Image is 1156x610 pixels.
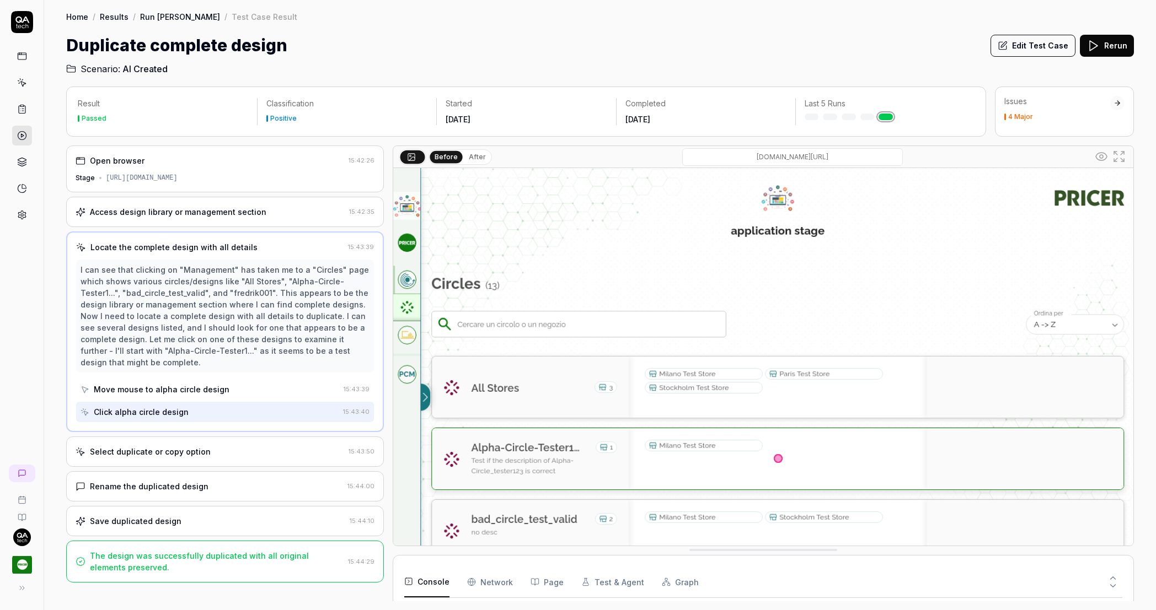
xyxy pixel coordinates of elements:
a: Home [66,11,88,22]
button: After [464,151,490,163]
button: Before [430,150,462,163]
button: Graph [662,566,699,597]
img: 7ccf6c19-61ad-4a6c-8811-018b02a1b829.jpg [13,528,31,546]
button: Show all interative elements [1093,148,1110,165]
div: Rename the duplicated design [90,481,208,492]
p: Classification [266,98,427,109]
span: Scenario: [78,62,120,75]
div: / [133,11,136,22]
div: Locate the complete design with all details [90,241,258,253]
time: 15:44:00 [347,482,374,490]
div: Move mouse to alpha circle design [94,384,229,395]
button: Edit Test Case [991,35,1075,57]
time: 15:42:26 [349,156,374,164]
time: 15:43:40 [343,408,370,415]
time: 15:42:35 [349,208,374,215]
a: New conversation [9,465,35,482]
p: Completed [625,98,786,109]
img: Pricer.com Logo [12,555,32,575]
a: Run [PERSON_NAME] [140,11,220,22]
p: Last 5 Runs [805,98,966,109]
button: Pricer.com Logo [4,546,39,577]
div: Open browser [90,155,144,166]
time: 15:44:10 [350,517,374,525]
button: Test & Agent [581,566,644,597]
button: Click alpha circle design15:43:40 [76,402,374,422]
div: Passed [82,115,106,122]
button: Rerun [1080,35,1134,57]
p: Result [78,98,248,109]
button: Console [404,566,449,597]
time: 15:43:39 [348,243,374,251]
time: [DATE] [625,115,650,124]
time: [DATE] [446,115,470,124]
div: Access design library or management section [90,206,266,218]
button: Open in full screen [1110,148,1128,165]
h1: Duplicate complete design [66,33,287,58]
p: Started [446,98,607,109]
div: Test Case Result [232,11,297,22]
div: Select duplicate or copy option [90,446,211,457]
div: Issues [1004,96,1110,107]
button: Move mouse to alpha circle design15:43:39 [76,379,374,400]
div: The design was successfully duplicated with all original elements preserved. [90,550,344,573]
div: Click alpha circle design [94,406,189,418]
time: 15:44:29 [348,558,374,565]
div: [URL][DOMAIN_NAME] [106,173,178,183]
a: Scenario:AI Created [66,62,168,75]
a: Results [100,11,129,22]
div: Stage [76,173,95,183]
div: Save duplicated design [90,515,181,527]
a: Documentation [4,504,39,522]
div: / [224,11,227,22]
div: / [93,11,95,22]
time: 15:43:39 [344,385,370,393]
button: Network [467,566,513,597]
a: Book a call with us [4,487,39,504]
span: AI Created [122,62,168,75]
div: Positive [270,115,297,122]
div: 4 Major [1008,114,1033,120]
button: Page [531,566,564,597]
div: I can see that clicking on "Management" has taken me to a "Circles" page which shows various circ... [81,264,370,368]
time: 15:43:50 [349,447,374,455]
